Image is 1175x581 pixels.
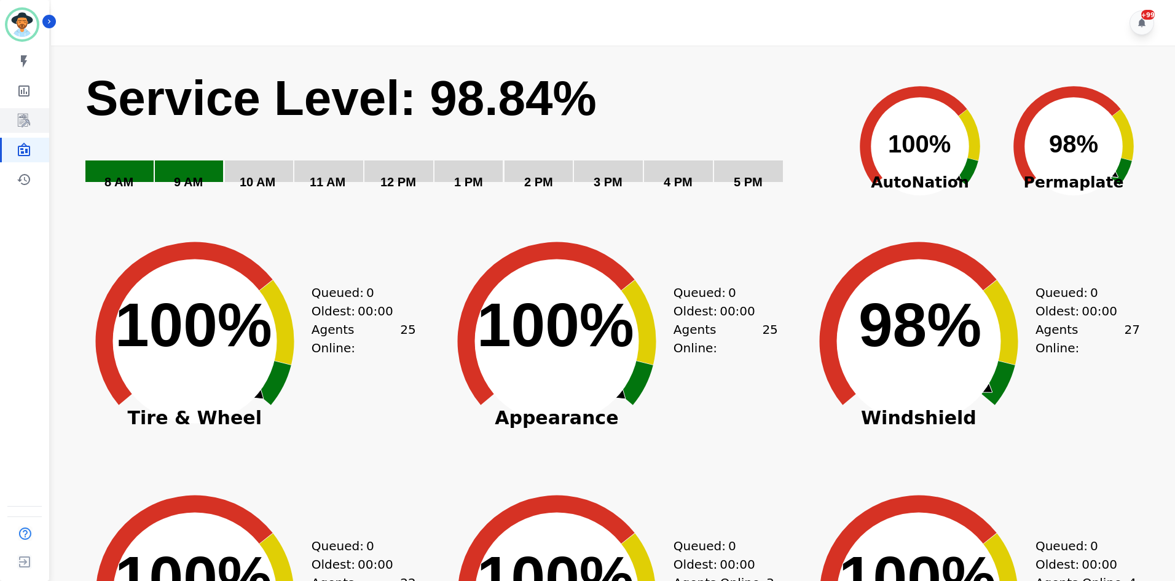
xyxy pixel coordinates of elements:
[358,302,393,320] span: 00:00
[1035,302,1128,320] div: Oldest:
[434,412,680,424] span: Appearance
[72,412,318,424] span: Tire & Wheel
[1141,10,1155,20] div: +99
[674,320,778,357] div: Agents Online:
[674,283,766,302] div: Queued:
[1124,320,1139,357] span: 27
[312,302,404,320] div: Oldest:
[84,68,841,207] svg: Service Level: 0%
[7,10,37,39] img: Bordered avatar
[358,555,393,574] span: 00:00
[762,320,777,357] span: 25
[366,537,374,555] span: 0
[1035,320,1140,357] div: Agents Online:
[1049,130,1098,157] text: 98%
[85,71,597,125] text: Service Level: 98.84%
[366,283,374,302] span: 0
[997,171,1150,194] span: Permaplate
[1035,537,1128,555] div: Queued:
[734,175,763,189] text: 5 PM
[115,290,272,359] text: 100%
[524,175,553,189] text: 2 PM
[400,320,415,357] span: 25
[796,412,1042,424] span: Windshield
[380,175,416,189] text: 12 PM
[312,283,404,302] div: Queued:
[310,175,345,189] text: 11 AM
[240,175,275,189] text: 10 AM
[1082,302,1117,320] span: 00:00
[1090,283,1098,302] span: 0
[1035,283,1128,302] div: Queued:
[674,555,766,574] div: Oldest:
[1090,537,1098,555] span: 0
[728,537,736,555] span: 0
[720,302,755,320] span: 00:00
[477,290,634,359] text: 100%
[312,537,404,555] div: Queued:
[1082,555,1117,574] span: 00:00
[728,283,736,302] span: 0
[720,555,755,574] span: 00:00
[454,175,483,189] text: 1 PM
[594,175,623,189] text: 3 PM
[664,175,693,189] text: 4 PM
[859,290,981,359] text: 98%
[1035,555,1128,574] div: Oldest:
[888,130,951,157] text: 100%
[312,555,404,574] div: Oldest:
[674,537,766,555] div: Queued:
[674,302,766,320] div: Oldest:
[174,175,203,189] text: 9 AM
[843,171,997,194] span: AutoNation
[312,320,416,357] div: Agents Online:
[104,175,133,189] text: 8 AM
